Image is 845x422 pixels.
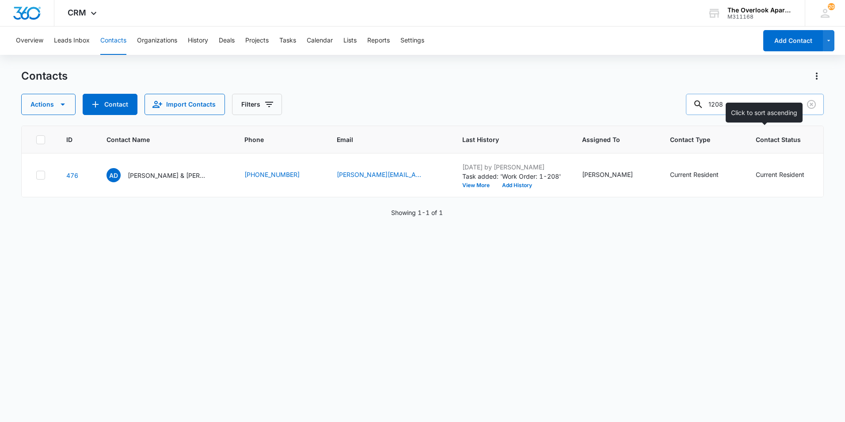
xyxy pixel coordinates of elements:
[21,94,76,115] button: Actions
[279,27,296,55] button: Tasks
[828,3,835,10] div: notifications count
[828,3,835,10] span: 20
[727,7,792,14] div: account name
[400,27,424,55] button: Settings
[128,171,207,180] p: [PERSON_NAME] & [PERSON_NAME]
[391,208,443,217] p: Showing 1-1 of 1
[462,162,561,172] p: [DATE] by [PERSON_NAME]
[219,27,235,55] button: Deals
[810,69,824,83] button: Actions
[107,168,223,182] div: Contact Name - Ashley Dibble & Steven Scribner - Select to Edit Field
[582,170,649,180] div: Assigned To - Joshua Stocks - Select to Edit Field
[244,170,316,180] div: Phone - (720) 291-8202 - Select to Edit Field
[21,69,68,83] h1: Contacts
[462,183,496,188] button: View More
[756,135,807,144] span: Contact Status
[68,8,86,17] span: CRM
[670,170,735,180] div: Contact Type - Current Resident - Select to Edit Field
[756,170,820,180] div: Contact Status - Current Resident - Select to Edit Field
[83,94,137,115] button: Add Contact
[54,27,90,55] button: Leads Inbox
[107,168,121,182] span: AD
[462,135,548,144] span: Last History
[804,97,818,111] button: Clear
[763,30,823,51] button: Add Contact
[245,27,269,55] button: Projects
[670,170,719,179] div: Current Resident
[337,170,441,180] div: Email - ashley_dibble@yahoo.com - Select to Edit Field
[16,27,43,55] button: Overview
[582,170,633,179] div: [PERSON_NAME]
[307,27,333,55] button: Calendar
[337,135,428,144] span: Email
[343,27,357,55] button: Lists
[145,94,225,115] button: Import Contacts
[107,135,210,144] span: Contact Name
[756,170,804,179] div: Current Resident
[726,103,803,123] div: Click to sort ascending
[66,135,72,144] span: ID
[670,135,722,144] span: Contact Type
[188,27,208,55] button: History
[462,172,561,181] p: Task added: 'Work Order: 1-208'
[496,183,538,188] button: Add History
[232,94,282,115] button: Filters
[244,170,300,179] a: [PHONE_NUMBER]
[100,27,126,55] button: Contacts
[137,27,177,55] button: Organizations
[337,170,425,179] a: [PERSON_NAME][EMAIL_ADDRESS][DOMAIN_NAME]
[367,27,390,55] button: Reports
[66,172,78,179] a: Navigate to contact details page for Ashley Dibble & Steven Scribner
[244,135,303,144] span: Phone
[582,135,636,144] span: Assigned To
[727,14,792,20] div: account id
[686,94,824,115] input: Search Contacts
